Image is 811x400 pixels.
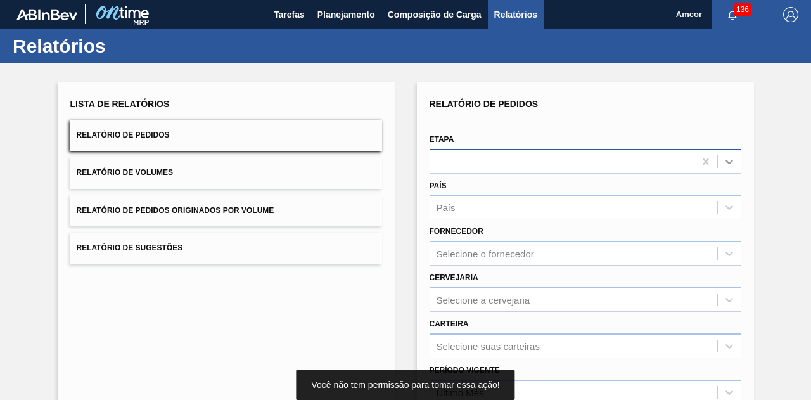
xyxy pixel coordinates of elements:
font: Carteira [430,319,469,328]
font: Etapa [430,135,454,144]
font: Composição de Carga [388,10,482,20]
button: Relatório de Pedidos Originados por Volume [70,195,382,226]
font: Relatórios [494,10,537,20]
font: Relatório de Pedidos [430,99,539,109]
button: Relatório de Sugestões [70,233,382,264]
button: Relatório de Pedidos [70,120,382,151]
font: Relatório de Pedidos [77,131,170,139]
font: Você não tem permissão para tomar essa ação! [311,380,499,390]
font: Planejamento [317,10,375,20]
button: Notificações [712,6,753,23]
font: País [430,181,447,190]
img: TNhmsLtSVTkK8tSr43FrP2fwEKptu5GPRR3wAAAABJRU5ErkJggg== [16,9,77,20]
font: Período Vigente [430,366,500,375]
font: Cervejaria [430,273,478,282]
img: Sair [783,7,798,22]
font: Relatórios [13,35,106,56]
font: Amcor [676,10,702,19]
font: Relatório de Volumes [77,169,173,177]
font: Relatório de Sugestões [77,244,183,253]
font: Relatório de Pedidos Originados por Volume [77,206,274,215]
font: País [437,202,456,213]
font: Selecione a cervejaria [437,294,530,305]
font: Lista de Relatórios [70,99,170,109]
font: Selecione o fornecedor [437,248,534,259]
font: Fornecedor [430,227,483,236]
font: Tarefas [274,10,305,20]
font: 136 [736,5,749,14]
font: Selecione suas carteiras [437,340,540,351]
button: Relatório de Volumes [70,157,382,188]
